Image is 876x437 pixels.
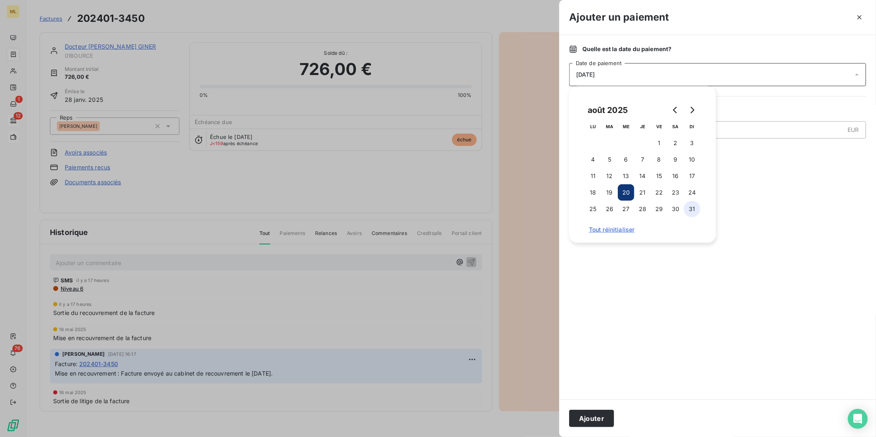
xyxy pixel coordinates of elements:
[618,201,634,217] button: 27
[651,201,667,217] button: 29
[576,71,595,78] span: [DATE]
[618,184,634,201] button: 20
[634,168,651,184] button: 14
[601,184,618,201] button: 19
[848,409,868,429] div: Open Intercom Messenger
[667,102,684,118] button: Go to previous month
[667,184,684,201] button: 23
[601,151,618,168] button: 5
[634,118,651,135] th: jeudi
[585,201,601,217] button: 25
[651,168,667,184] button: 15
[585,103,631,117] div: août 2025
[585,184,601,201] button: 18
[618,168,634,184] button: 13
[569,410,614,427] button: Ajouter
[684,151,700,168] button: 10
[651,151,667,168] button: 8
[651,118,667,135] th: vendredi
[618,151,634,168] button: 6
[634,151,651,168] button: 7
[585,168,601,184] button: 11
[634,184,651,201] button: 21
[684,168,700,184] button: 17
[684,135,700,151] button: 3
[667,201,684,217] button: 30
[569,145,866,153] span: Nouveau solde dû :
[651,184,667,201] button: 22
[684,118,700,135] th: dimanche
[585,151,601,168] button: 4
[667,118,684,135] th: samedi
[601,118,618,135] th: mardi
[684,201,700,217] button: 31
[589,226,696,233] span: Tout réinitialiser
[684,184,700,201] button: 24
[667,151,684,168] button: 9
[569,10,669,25] h3: Ajouter un paiement
[684,102,700,118] button: Go to next month
[667,168,684,184] button: 16
[601,201,618,217] button: 26
[618,118,634,135] th: mercredi
[601,168,618,184] button: 12
[651,135,667,151] button: 1
[634,201,651,217] button: 28
[582,45,672,53] span: Quelle est la date du paiement ?
[585,118,601,135] th: lundi
[667,135,684,151] button: 2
